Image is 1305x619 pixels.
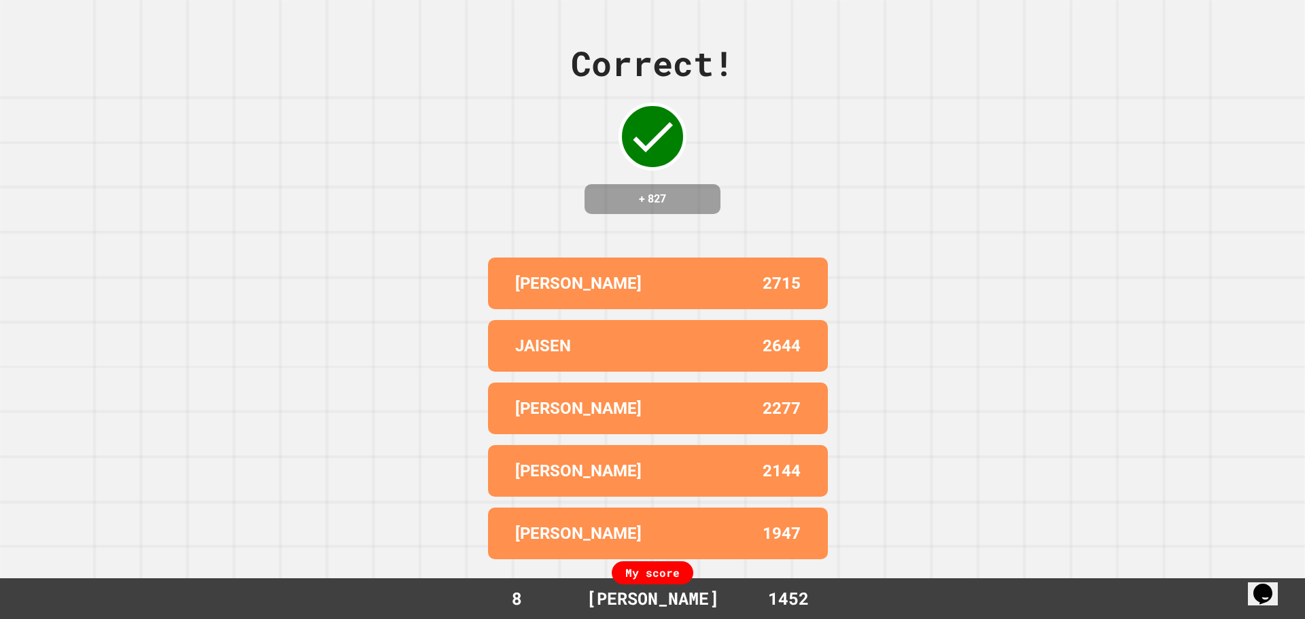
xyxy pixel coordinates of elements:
p: [PERSON_NAME] [515,271,642,296]
div: 8 [466,586,568,612]
p: 2715 [763,271,801,296]
p: 1947 [763,521,801,546]
p: 2644 [763,334,801,358]
p: 2144 [763,459,801,483]
p: 2277 [763,396,801,421]
p: JAISEN [515,334,571,358]
p: [PERSON_NAME] [515,521,642,546]
h4: + 827 [598,191,707,207]
div: Correct! [571,38,734,89]
p: [PERSON_NAME] [515,396,642,421]
p: [PERSON_NAME] [515,459,642,483]
div: My score [612,561,693,584]
iframe: chat widget [1248,565,1291,605]
div: 1452 [737,586,839,612]
div: [PERSON_NAME] [573,586,733,612]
